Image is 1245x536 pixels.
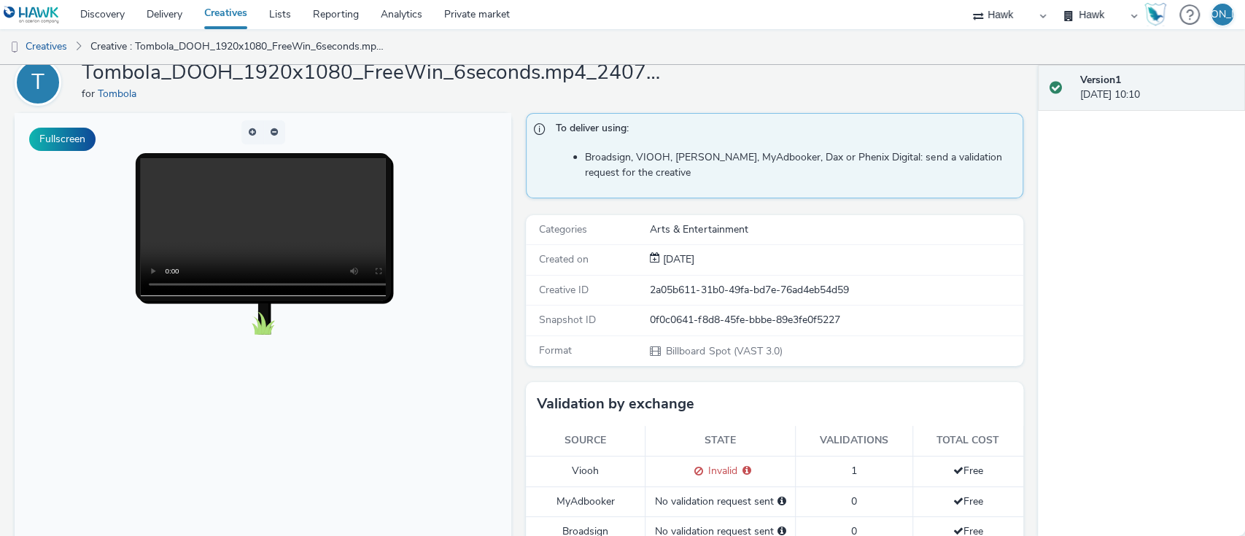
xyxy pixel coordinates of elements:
[777,494,786,509] div: Please select a deal below and click on Send to send a validation request to MyAdbooker.
[82,59,665,87] h1: Tombola_DOOH_1920x1080_FreeWin_6seconds.mp4_24072025
[83,29,395,64] a: Creative : Tombola_DOOH_1920x1080_FreeWin_6seconds.mp4_24072025
[15,75,67,89] a: T
[953,464,983,478] span: Free
[4,6,60,24] img: undefined Logo
[82,87,98,101] span: for
[650,222,1021,237] div: Arts & Entertainment
[953,494,983,508] span: Free
[703,464,737,478] span: Invalid
[851,464,857,478] span: 1
[556,121,1007,140] span: To deliver using:
[7,40,22,55] img: dooh
[526,426,645,456] th: Source
[539,343,572,357] span: Format
[653,494,788,509] div: No validation request sent
[537,393,694,415] h3: Validation by exchange
[1080,73,1121,87] strong: Version 1
[1144,3,1166,26] img: Hawk Academy
[912,426,1023,456] th: Total cost
[98,87,142,101] a: Tombola
[585,150,1015,180] li: Broadsign, VIOOH, [PERSON_NAME], MyAdbooker, Dax or Phenix Digital: send a validation request for...
[660,252,694,267] div: Creation 24 July 2025, 10:10
[526,456,645,486] td: Viooh
[851,494,857,508] span: 0
[645,426,796,456] th: State
[1080,73,1233,103] div: [DATE] 10:10
[539,283,589,297] span: Creative ID
[650,283,1021,298] div: 2a05b611-31b0-49fa-bd7e-76ad4eb54d59
[539,222,587,236] span: Categories
[526,486,645,516] td: MyAdbooker
[31,62,44,103] div: T
[650,313,1021,327] div: 0f0c0641-f8d8-45fe-bbbe-89e3fe0f5227
[796,426,912,456] th: Validations
[664,344,782,358] span: Billboard Spot (VAST 3.0)
[539,313,596,327] span: Snapshot ID
[29,128,96,151] button: Fullscreen
[660,252,694,266] span: [DATE]
[539,252,589,266] span: Created on
[1144,3,1172,26] a: Hawk Academy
